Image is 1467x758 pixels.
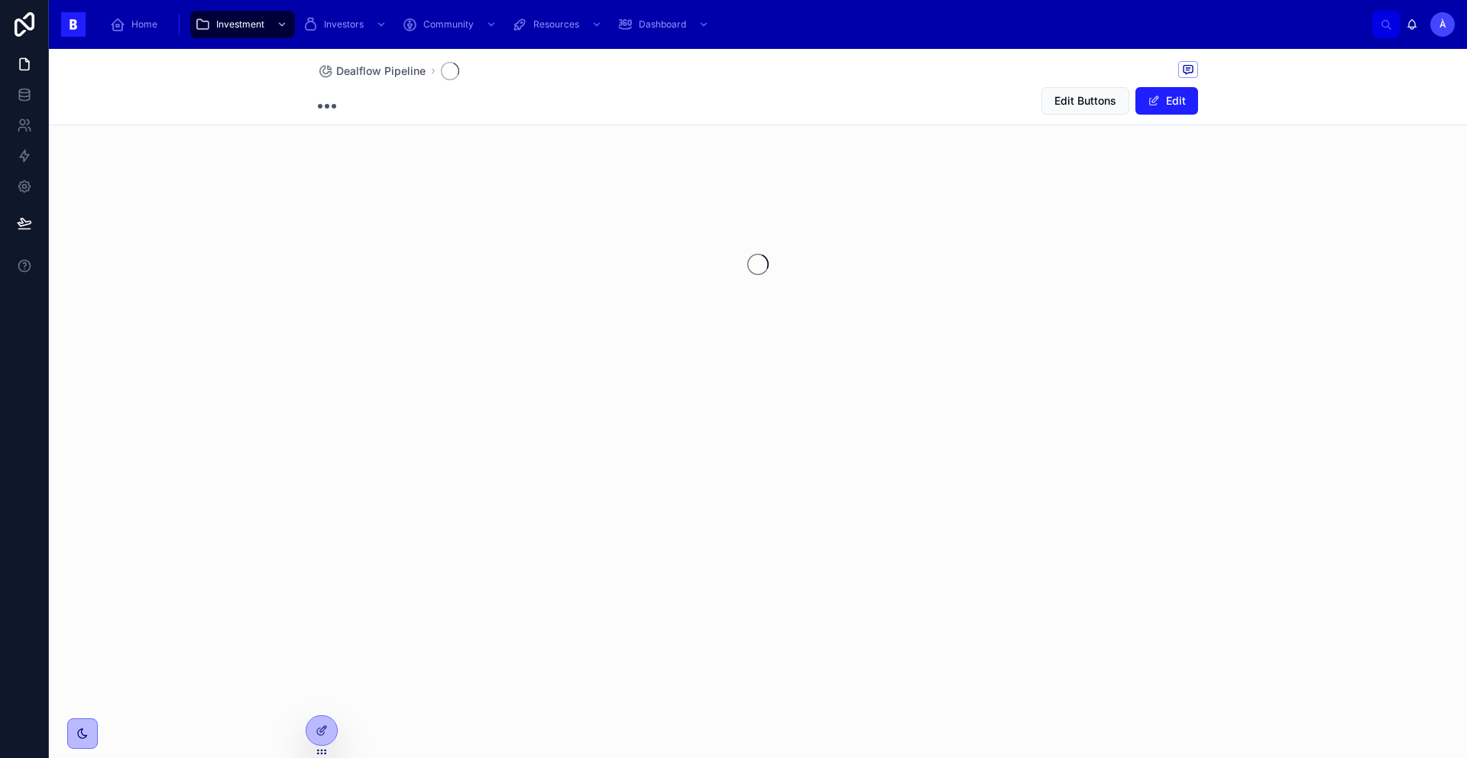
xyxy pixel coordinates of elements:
[336,63,426,79] span: Dealflow Pipeline
[105,11,168,38] a: Home
[397,11,504,38] a: Community
[613,11,717,38] a: Dashboard
[190,11,295,38] a: Investment
[1054,93,1116,109] span: Edit Buttons
[639,18,686,31] span: Dashboard
[298,11,394,38] a: Investors
[533,18,579,31] span: Resources
[216,18,264,31] span: Investment
[1041,87,1129,115] button: Edit Buttons
[61,12,86,37] img: App logo
[507,11,610,38] a: Resources
[131,18,157,31] span: Home
[1439,18,1446,31] span: À
[318,63,426,79] a: Dealflow Pipeline
[98,8,1372,41] div: scrollable content
[423,18,474,31] span: Community
[324,18,364,31] span: Investors
[1135,87,1198,115] button: Edit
